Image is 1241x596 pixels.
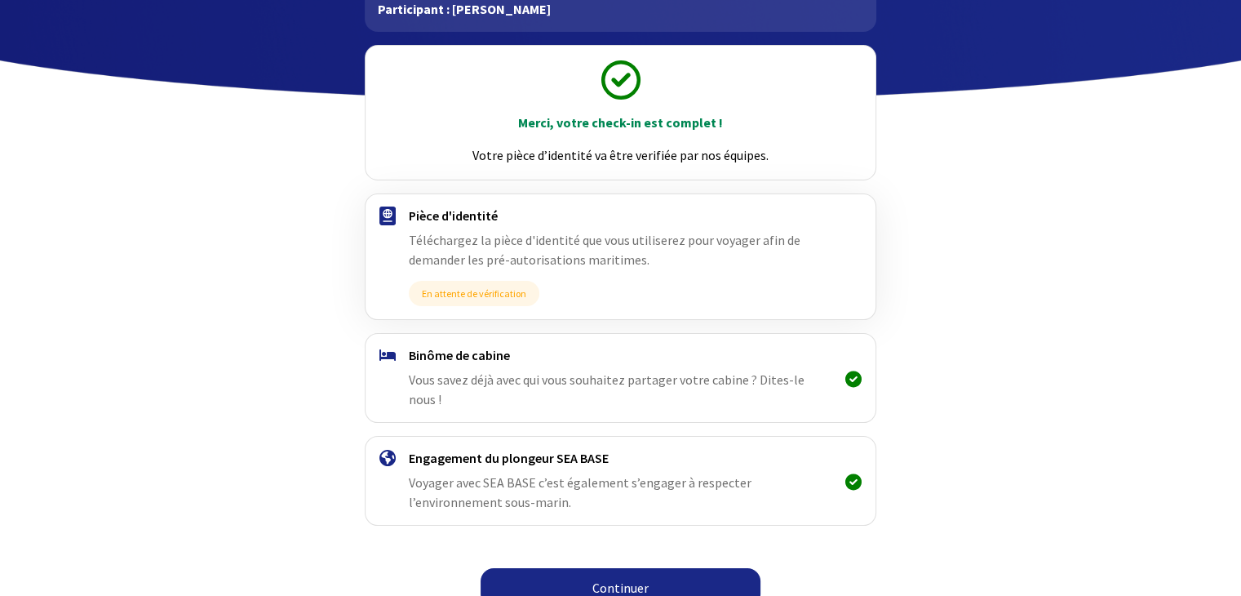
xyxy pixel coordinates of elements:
[409,371,804,407] span: Vous savez déjà avec qui vous souhaitez partager votre cabine ? Dites-le nous !
[409,347,832,363] h4: Binôme de cabine
[409,474,751,510] span: Voyager avec SEA BASE c’est également s’engager à respecter l’environnement sous-marin.
[409,450,832,466] h4: Engagement du plongeur SEA BASE
[380,113,861,132] p: Merci, votre check-in est complet !
[379,349,396,361] img: binome.svg
[409,232,800,268] span: Téléchargez la pièce d'identité que vous utiliserez pour voyager afin de demander les pré-autoris...
[379,450,396,466] img: engagement.svg
[409,207,832,224] h4: Pièce d'identité
[380,145,861,165] p: Votre pièce d’identité va être verifiée par nos équipes.
[409,281,539,306] span: En attente de vérification
[379,207,396,225] img: passport.svg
